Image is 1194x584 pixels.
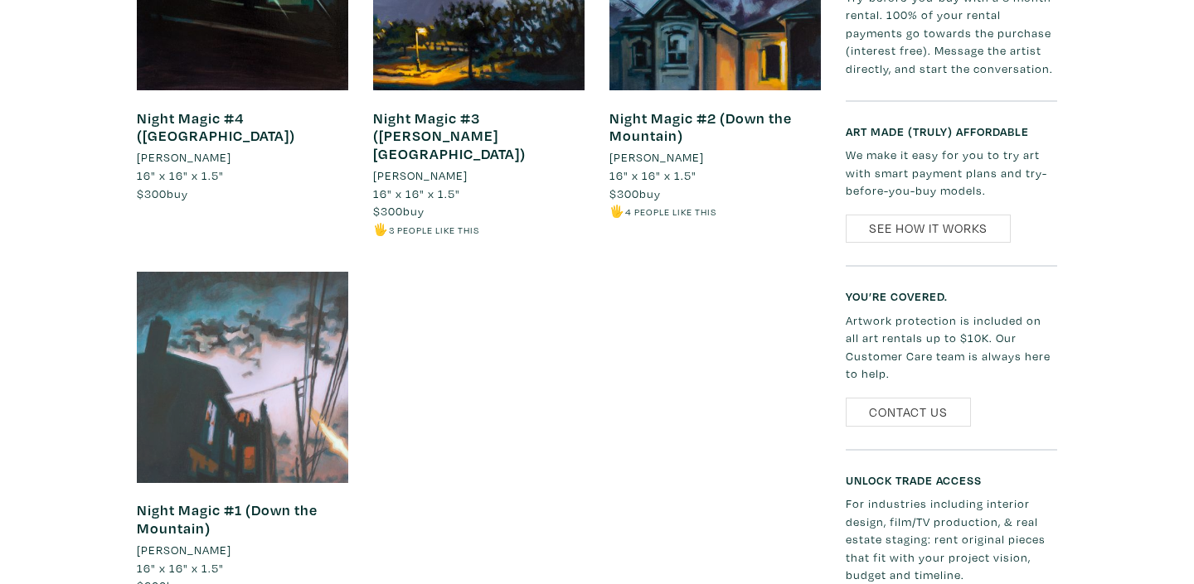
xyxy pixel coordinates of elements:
[373,109,526,163] a: Night Magic #3 ([PERSON_NAME][GEOGRAPHIC_DATA])
[137,541,231,559] li: [PERSON_NAME]
[373,167,468,185] li: [PERSON_NAME]
[137,560,224,576] span: 16" x 16" x 1.5"
[373,167,585,185] a: [PERSON_NAME]
[846,124,1057,138] h6: Art made (truly) affordable
[846,311,1057,383] p: Artwork protection is included on all art rentals up to $10K. Our Customer Care team is always he...
[389,224,479,236] small: 3 people like this
[137,109,295,146] a: Night Magic #4 ([GEOGRAPHIC_DATA])
[373,186,460,201] span: 16" x 16" x 1.5"
[625,205,716,218] small: 4 people like this
[609,167,696,183] span: 16" x 16" x 1.5"
[609,186,661,201] span: buy
[609,109,792,146] a: Night Magic #2 (Down the Mountain)
[609,186,639,201] span: $300
[137,186,167,201] span: $300
[137,148,348,167] a: [PERSON_NAME]
[137,167,224,183] span: 16" x 16" x 1.5"
[137,186,188,201] span: buy
[137,500,318,538] a: Night Magic #1 (Down the Mountain)
[846,215,1011,244] a: See How It Works
[373,203,425,219] span: buy
[846,289,1057,303] h6: You’re covered.
[846,473,1057,487] h6: Unlock Trade Access
[137,148,231,167] li: [PERSON_NAME]
[846,495,1057,584] p: For industries including interior design, film/TV production, & real estate staging: rent origina...
[609,202,821,220] li: 🖐️
[137,541,348,559] a: [PERSON_NAME]
[373,203,403,219] span: $300
[846,146,1057,200] p: We make it easy for you to try art with smart payment plans and try-before-you-buy models.
[373,220,585,239] li: 🖐️
[609,148,821,167] a: [PERSON_NAME]
[609,148,704,167] li: [PERSON_NAME]
[846,398,971,427] a: Contact Us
